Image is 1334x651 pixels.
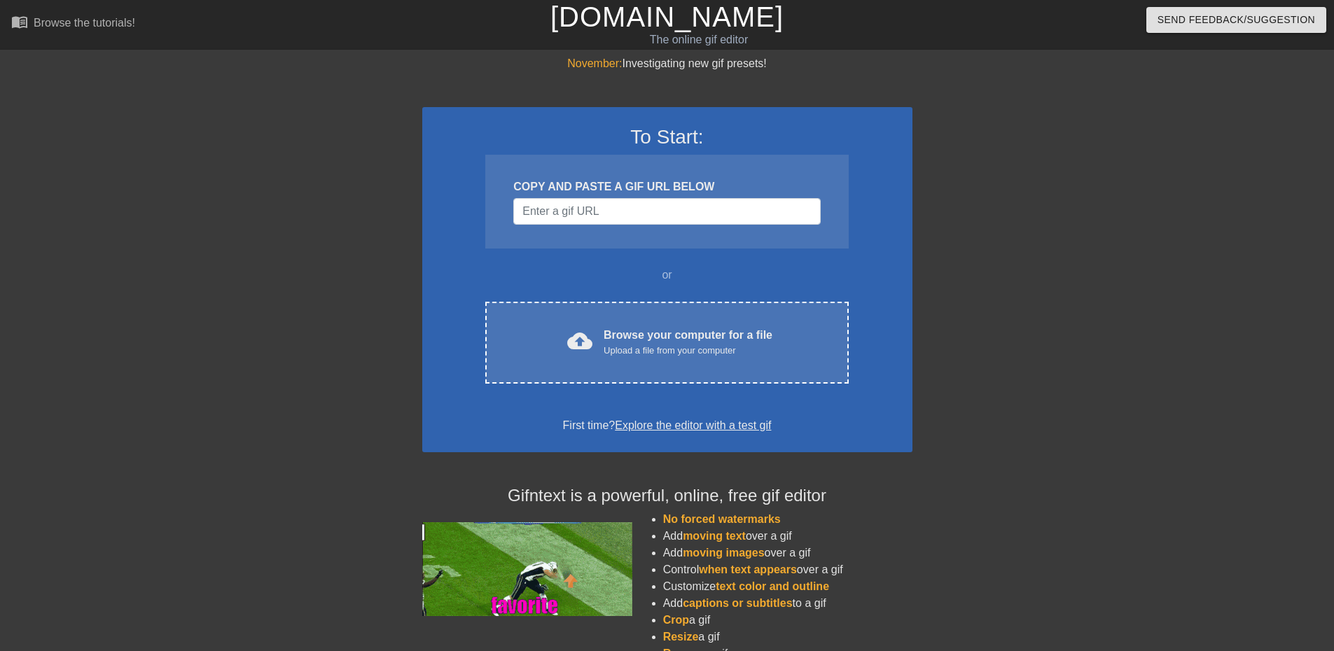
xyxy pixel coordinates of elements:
[440,417,894,434] div: First time?
[663,561,912,578] li: Control over a gif
[459,267,876,283] div: or
[513,178,820,195] div: COPY AND PASTE A GIF URL BELOW
[663,595,912,612] li: Add to a gif
[550,1,784,32] a: [DOMAIN_NAME]
[615,419,771,431] a: Explore the editor with a test gif
[567,328,592,353] span: cloud_upload
[452,31,946,48] div: The online gif editor
[663,629,912,645] li: a gif
[11,13,28,30] span: menu_book
[699,563,797,575] span: when text appears
[422,55,912,72] div: Investigating new gif presets!
[716,580,829,592] span: text color and outline
[513,198,820,225] input: Username
[567,57,622,69] span: November:
[604,327,772,358] div: Browse your computer for a file
[11,13,135,35] a: Browse the tutorials!
[34,17,135,29] div: Browse the tutorials!
[1158,11,1315,29] span: Send Feedback/Suggestion
[1146,7,1326,33] button: Send Feedback/Suggestion
[604,344,772,358] div: Upload a file from your computer
[422,522,632,616] img: football_small.gif
[663,612,912,629] li: a gif
[663,528,912,545] li: Add over a gif
[683,597,792,609] span: captions or subtitles
[663,631,699,643] span: Resize
[663,614,689,626] span: Crop
[683,530,746,542] span: moving text
[663,513,781,525] span: No forced watermarks
[440,125,894,149] h3: To Start:
[683,547,764,559] span: moving images
[663,578,912,595] li: Customize
[422,486,912,506] h4: Gifntext is a powerful, online, free gif editor
[663,545,912,561] li: Add over a gif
